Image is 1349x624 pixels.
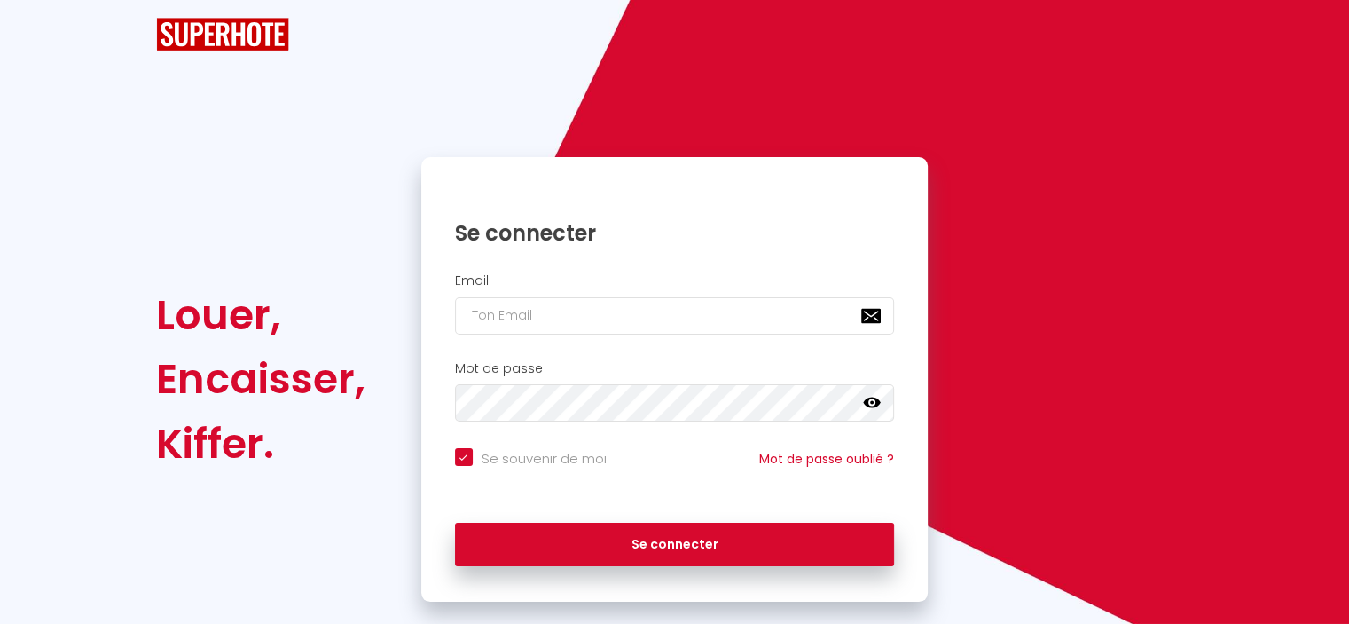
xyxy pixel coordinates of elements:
input: Ton Email [455,297,895,335]
h2: Mot de passe [455,361,895,376]
button: Se connecter [455,523,895,567]
h1: Se connecter [455,219,895,247]
h2: Email [455,273,895,288]
a: Mot de passe oublié ? [759,450,894,468]
div: Encaisser, [156,347,365,411]
img: SuperHote logo [156,18,289,51]
button: Ouvrir le widget de chat LiveChat [14,7,67,60]
div: Louer, [156,283,365,347]
div: Kiffer. [156,412,365,476]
